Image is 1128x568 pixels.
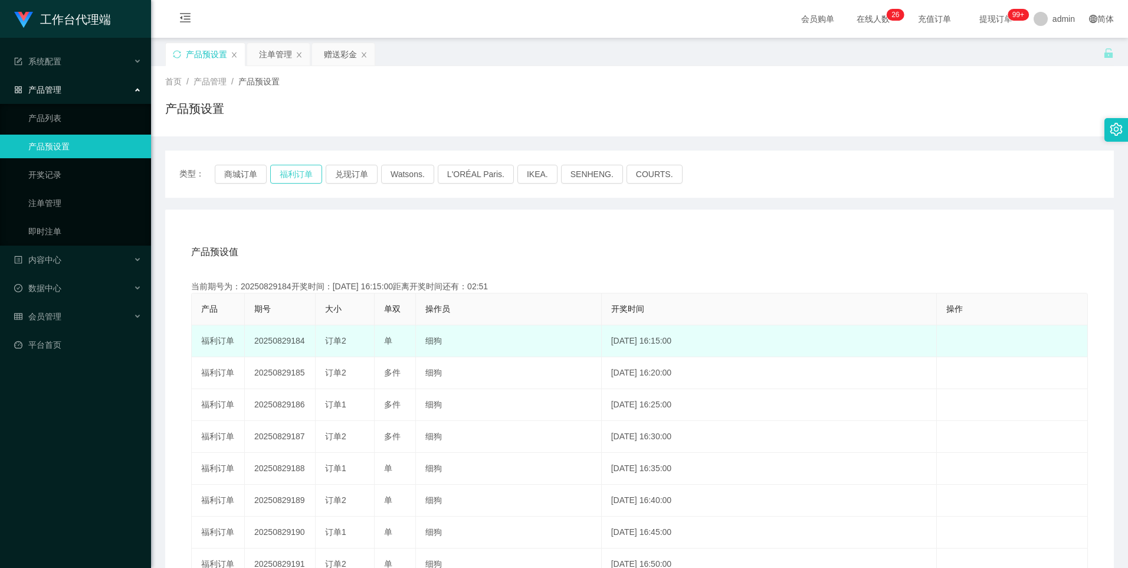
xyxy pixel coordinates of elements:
span: 系统配置 [14,57,61,66]
td: 20250829188 [245,453,316,485]
span: 类型： [179,165,215,184]
td: 福利订单 [192,325,245,357]
button: L'ORÉAL Paris. [438,165,514,184]
a: 产品列表 [28,106,142,130]
div: 赠送彩金 [324,43,357,66]
td: 细狗 [416,421,602,453]
span: 在线人数 [851,15,896,23]
td: 福利订单 [192,453,245,485]
h1: 产品预设置 [165,100,224,117]
span: 单 [384,336,392,345]
td: 细狗 [416,485,602,517]
td: [DATE] 16:40:00 [602,485,937,517]
span: 订单2 [325,495,346,505]
span: 多件 [384,400,401,409]
span: 订单2 [325,336,346,345]
span: 开奖时间 [611,304,644,314]
i: 图标: menu-fold [165,1,205,38]
button: SENHENG. [561,165,623,184]
div: 注单管理 [259,43,292,66]
a: 注单管理 [28,191,142,215]
a: 开奖记录 [28,163,142,187]
span: 产品管理 [14,85,61,94]
img: logo.9652507e.png [14,12,33,28]
span: 提现订单 [973,15,1018,23]
span: 产品 [201,304,218,314]
td: 20250829186 [245,389,316,421]
td: 福利订单 [192,421,245,453]
td: 细狗 [416,389,602,421]
span: 大小 [325,304,342,314]
i: 图标: setting [1110,123,1123,136]
span: 期号 [254,304,271,314]
td: 20250829185 [245,357,316,389]
span: / [186,77,189,86]
button: Watsons. [381,165,434,184]
sup: 1015 [1008,9,1029,21]
span: 首页 [165,77,182,86]
a: 工作台代理端 [14,14,111,24]
td: 福利订单 [192,357,245,389]
span: 充值订单 [912,15,957,23]
span: 订单1 [325,527,346,537]
i: 图标: sync [173,50,181,58]
a: 即时注单 [28,220,142,243]
td: 细狗 [416,325,602,357]
span: 订单1 [325,400,346,409]
td: 20250829187 [245,421,316,453]
td: [DATE] 16:35:00 [602,453,937,485]
td: [DATE] 16:30:00 [602,421,937,453]
button: 福利订单 [270,165,322,184]
span: 订单2 [325,368,346,377]
span: 产品预设值 [191,245,238,259]
span: 单 [384,527,392,537]
button: 商城订单 [215,165,267,184]
td: 福利订单 [192,517,245,549]
span: 多件 [384,368,401,377]
td: 细狗 [416,517,602,549]
td: 福利订单 [192,389,245,421]
span: 内容中心 [14,255,61,265]
div: 产品预设置 [186,43,227,66]
span: 操作员 [425,304,450,314]
td: 细狗 [416,453,602,485]
span: 单 [384,463,392,473]
i: 图标: unlock [1103,48,1114,58]
td: 20250829189 [245,485,316,517]
button: COURTS. [627,165,683,184]
a: 产品预设置 [28,135,142,158]
button: 兑现订单 [326,165,378,184]
span: / [231,77,234,86]
td: 福利订单 [192,485,245,517]
td: 细狗 [416,357,602,389]
span: 操作 [946,304,963,314]
span: 多件 [384,432,401,441]
span: 数据中心 [14,283,61,293]
span: 产品预设置 [238,77,280,86]
i: 图标: profile [14,256,22,264]
td: 20250829190 [245,517,316,549]
button: IKEA. [517,165,558,184]
i: 图标: close [360,51,368,58]
sup: 26 [887,9,904,21]
i: 图标: close [231,51,238,58]
div: 当前期号为：20250829184开奖时间：[DATE] 16:15:00距离开奖时间还有：02:51 [191,280,1088,293]
span: 订单1 [325,463,346,473]
a: 图标: dashboard平台首页 [14,333,142,357]
td: [DATE] 16:45:00 [602,517,937,549]
td: [DATE] 16:15:00 [602,325,937,357]
i: 图标: appstore-o [14,86,22,94]
i: 图标: check-circle-o [14,284,22,292]
i: 图标: table [14,312,22,321]
span: 会员管理 [14,312,61,321]
td: [DATE] 16:20:00 [602,357,937,389]
p: 6 [896,9,900,21]
td: 20250829184 [245,325,316,357]
span: 单 [384,495,392,505]
span: 订单2 [325,432,346,441]
i: 图标: global [1089,15,1097,23]
i: 图标: form [14,57,22,66]
span: 单双 [384,304,401,314]
span: 产品管理 [194,77,227,86]
h1: 工作台代理端 [40,1,111,38]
